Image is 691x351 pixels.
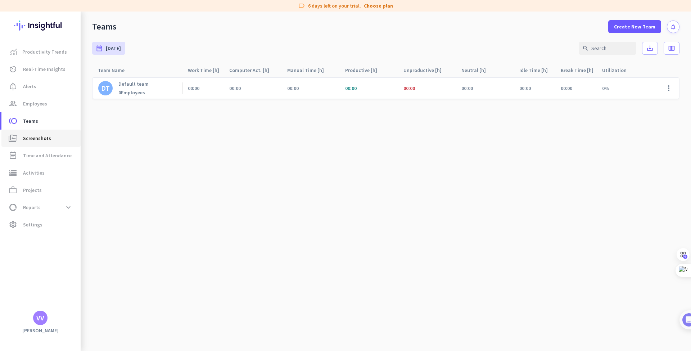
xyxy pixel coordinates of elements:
[98,65,133,75] div: Team Name
[22,48,67,56] span: Productivity Trends
[9,82,17,91] i: notification_important
[670,24,676,30] i: notifications
[519,65,555,75] div: Idle Time [h]
[668,45,675,52] i: calendar_view_week
[345,65,386,75] div: Productive [h]
[298,2,305,9] i: label
[1,181,81,199] a: work_outlineProjects
[101,85,110,92] div: DT
[1,95,81,112] a: groupEmployees
[23,168,45,177] span: Activities
[9,203,17,212] i: data_usage
[28,137,125,167] div: It's time to add your employees! This is crucial since Insightful will start collecting their act...
[9,117,17,125] i: toll
[126,3,139,16] div: Close
[23,186,42,194] span: Projects
[561,65,596,75] div: Break Time [h]
[13,205,131,222] div: 2Initial tracking settings and how to edit them
[61,3,84,15] h1: Tasks
[72,225,108,253] button: Help
[345,85,357,91] span: 00:00
[1,112,81,130] a: tollTeams
[118,243,134,248] span: Tasks
[1,216,81,233] a: settingsSettings
[229,65,278,75] div: Computer Act. [h]
[23,82,36,91] span: Alerts
[13,123,131,134] div: 1Add employees
[660,80,677,97] button: more_vert
[23,65,66,73] span: Real-Time Insights
[1,43,81,60] a: menu-itemProductivity Trends
[188,65,223,75] div: Work Time [h]
[23,117,38,125] span: Teams
[9,134,17,143] i: perm_media
[403,65,450,75] div: Unproductive [h]
[40,77,118,85] div: [PERSON_NAME] from Insightful
[1,147,81,164] a: event_noteTime and Attendance
[9,186,17,194] i: work_outline
[642,42,658,55] button: save_alt
[1,60,81,78] a: av_timerReal-Time Insights
[9,168,17,177] i: storage
[602,65,635,75] div: Utilization
[23,134,51,143] span: Screenshots
[96,45,103,52] i: date_range
[582,45,589,51] i: search
[14,12,67,40] img: Insightful logo
[92,95,137,102] p: About 10 minutes
[42,243,67,248] span: Messages
[36,314,44,321] div: VV
[1,130,81,147] a: perm_mediaScreenshots
[10,243,25,248] span: Home
[23,220,42,229] span: Settings
[579,42,636,55] input: Search
[84,243,96,248] span: Help
[118,89,121,96] b: 0
[98,81,149,96] a: DTDefault team0Employees
[614,23,655,30] span: Create New Team
[461,85,473,91] span: 00:00
[108,225,144,253] button: Tasks
[7,95,26,102] p: 4 steps
[26,75,37,87] img: Profile image for Tamara
[667,21,679,33] button: notifications
[9,65,17,73] i: av_timer
[646,45,654,52] i: save_alt
[106,45,121,52] span: [DATE]
[519,85,531,91] span: 00:00
[1,199,81,216] a: data_usageReportsexpand_more
[561,85,572,91] div: 00:00
[9,151,17,160] i: event_note
[229,85,241,91] span: 00:00
[62,201,75,214] button: expand_more
[36,225,72,253] button: Messages
[92,21,117,32] div: Teams
[10,54,134,71] div: You're just a few steps away from completing the essential app setup
[9,99,17,108] i: group
[23,203,41,212] span: Reports
[461,65,494,75] div: Neutral [h]
[287,85,299,91] span: 00:00
[287,65,333,75] div: Manual Time [h]
[118,89,149,96] div: Employees
[28,207,122,222] div: Initial tracking settings and how to edit them
[10,49,17,55] img: menu-item
[403,85,415,91] span: 00:00
[118,81,149,87] p: Default team
[664,42,679,55] button: calendar_view_week
[596,78,654,99] div: 0%
[1,164,81,181] a: storageActivities
[608,20,661,33] button: Create New Team
[28,125,122,132] div: Add employees
[28,173,97,188] button: Add your employees
[23,151,72,160] span: Time and Attendance
[364,2,393,9] a: Choose plan
[188,85,199,91] span: 00:00
[1,78,81,95] a: notification_importantAlerts
[10,28,134,54] div: 🎊 Welcome to Insightful! 🎊
[23,99,47,108] span: Employees
[9,220,17,229] i: settings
